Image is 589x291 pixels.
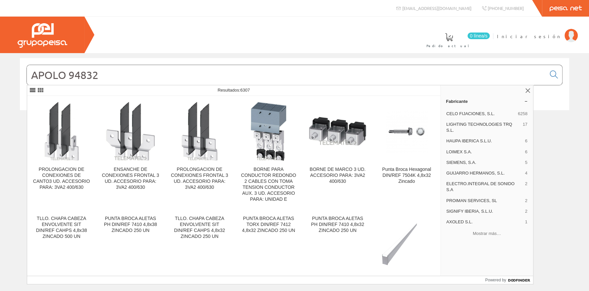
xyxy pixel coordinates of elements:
div: TLLO. CHAPA CABEZA ENVOLVENTE SIT DIN/REF CAHPS 4,8x32 ZINCADO 250 UN [171,216,228,240]
img: ENSANCHE DE CONEXIONES FRONTAL 3 UD. ACCESORIO PARA: 3VA2 400/630 [106,102,155,161]
span: [PHONE_NUMBER] [488,5,524,11]
img: PROLONGACION DE CONEXIONES FRONTAL 3 UD. ACCESORIO PARA: 3VA2 400/630 [181,102,218,161]
span: 6258 [518,111,527,117]
a: ENSANCHE DE CONEXIONES FRONTAL 3 UD. ACCESORIO PARA: 3VA2 400/630 ENSANCHE DE CONEXIONES FRONTAL ... [96,96,165,210]
div: ENSANCHE DE CONEXIONES FRONTAL 3 UD. ACCESORIO PARA: 3VA2 400/630 [101,167,159,190]
span: 0 línea/s [467,33,490,39]
span: 6307 [240,88,250,93]
span: 1 [525,219,527,225]
span: SIGNIFY IBERIA, S.L.U. [446,208,522,214]
img: Grupo Peisa [18,23,67,48]
a: PROLONGACION DE CONEXIONES DE CANTO3 UD. ACCESORIO PARA: 3VA2 400/630 PROLONGACION DE CONEXIONES ... [27,96,96,210]
span: 17 [522,121,527,133]
span: PROIMAN SERVICES, SL [446,198,522,204]
div: © Grupo Peisa [20,118,569,124]
span: ELECTRO.INTEGRAL DE SONIDO S.A [446,181,522,193]
div: PROLONGACION DE CONEXIONES DE CANTO3 UD. ACCESORIO PARA: 3VA2 400/630 [32,167,90,190]
span: Resultados: [218,88,250,93]
span: 2 [525,208,527,214]
div: BORNE DE MARCO 3 UD. ACCESORIO PARA: 3VA2 400/630 [309,167,367,184]
span: AXOLED S.L. [446,219,522,225]
a: PROLONGACION DE CONEXIONES FRONTAL 3 UD. ACCESORIO PARA: 3VA2 400/630 PROLONGACION DE CONEXIONES ... [165,96,234,210]
span: SIEMENS, S.A. [446,160,522,166]
a: Powered by [485,276,533,284]
span: 5 [525,160,527,166]
span: CELO FIJACIONES, S.L. [446,111,515,117]
a: Fabricante [441,96,533,107]
img: BORNE PARA CONDUCTOR REDONDO 2 CABLES CON TOMA TENSION CONDUCTOR AUX. 3 UD. ACCESORIO PARA: UNIDAD E [250,102,287,161]
span: HAUPA IBERICA S.L.U. [446,138,522,144]
span: 4 [525,170,527,176]
img: Luminaria urbana BBP412 LED200/WW 7W 24V L1200 [377,222,435,270]
span: Powered by [485,277,506,283]
span: [EMAIL_ADDRESS][DOMAIN_NAME] [402,5,471,11]
span: LIGHTING TECHNOLOGIES TRQ S.L. [446,121,520,133]
button: Mostrar más… [443,228,530,239]
span: Iniciar sesión [497,33,561,39]
span: 6 [525,149,527,155]
img: PROLONGACION DE CONEXIONES DE CANTO3 UD. ACCESORIO PARA: 3VA2 400/630 [44,102,79,161]
div: TLLO. CHAPA CABEZA ENVOLVENTE SIT DIN/REF CAHPS 4,8x38 ZINCADO 500 UN [32,216,90,240]
div: PROLONGACION DE CONEXIONES FRONTAL 3 UD. ACCESORIO PARA: 3VA2 400/630 [171,167,228,190]
div: BORNE PARA CONDUCTOR REDONDO 2 CABLES CON TOMA TENSION CONDUCTOR AUX. 3 UD. ACCESORIO PARA: UNIDAD E [239,167,298,202]
div: Punta Broca Hexagonal DIN/REF 7504K 4,8x32 Zincado [377,167,435,184]
div: PUNTA BROCA ALETAS TORX DIN/REF 7412 4,8x32 ZINCADO 250 UN [239,216,298,234]
div: PUNTA BROCA ALETAS PH DIN/REF 7410 4,8x32 ZINCADO 250 UN [309,216,367,234]
span: Pedido actual [426,42,471,49]
span: 6 [525,138,527,144]
span: 2 [525,198,527,204]
a: Punta Broca Hexagonal DIN/REF 7504K 4,8x32 Zincado Punta Broca Hexagonal DIN/REF 7504K 4,8x32 Zin... [372,96,441,210]
span: GUIJARRO HERMANOS, S.L. [446,170,522,176]
img: Punta Broca Hexagonal DIN/REF 7504K 4,8x32 Zincado [377,110,435,152]
div: PUNTA BROCA ALETAS PH DIN/REF 7410 4,8x38 ZINCADO 250 UN [101,216,159,234]
a: BORNE DE MARCO 3 UD. ACCESORIO PARA: 3VA2 400/630 BORNE DE MARCO 3 UD. ACCESORIO PARA: 3VA2 400/630 [303,96,372,210]
img: BORNE DE MARCO 3 UD. ACCESORIO PARA: 3VA2 400/630 [309,116,367,146]
a: Iniciar sesión [497,28,578,34]
a: BORNE PARA CONDUCTOR REDONDO 2 CABLES CON TOMA TENSION CONDUCTOR AUX. 3 UD. ACCESORIO PARA: UNIDA... [234,96,303,210]
input: Buscar... [27,65,546,85]
span: LOIMEX S.A. [446,149,522,155]
span: 2 [525,181,527,193]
